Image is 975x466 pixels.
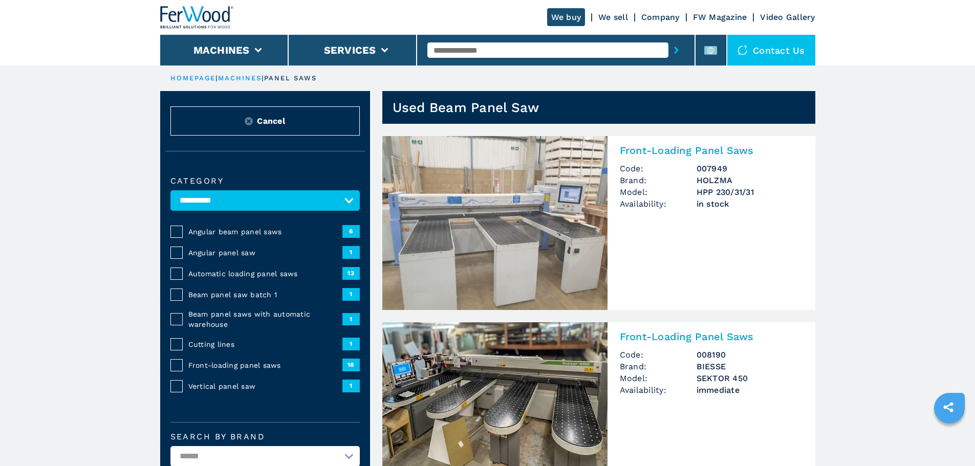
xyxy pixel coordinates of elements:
[245,117,253,125] img: Reset
[727,35,815,65] div: Contact us
[342,246,360,258] span: 1
[620,372,697,384] span: Model:
[620,361,697,372] span: Brand:
[697,361,803,372] h3: BIESSE
[641,12,680,22] a: Company
[264,74,317,83] p: panel saws
[620,384,697,396] span: Availability:
[342,267,360,279] span: 13
[188,227,342,237] span: Angular beam panel saws
[382,136,608,310] img: Front-Loading Panel Saws HOLZMA HPP 230/31/31
[188,360,342,370] span: Front-loading panel saws
[697,384,803,396] span: immediate
[393,99,539,116] h1: Used Beam Panel Saw
[188,309,342,329] span: Beam panel saws with automatic warehouse
[382,136,815,310] a: Front-Loading Panel Saws HOLZMA HPP 230/31/31Front-Loading Panel SawsCode:007949Brand:HOLZMAModel...
[936,394,961,420] a: sharethis
[620,198,697,210] span: Availability:
[215,74,218,82] span: |
[170,106,360,136] button: ResetCancel
[324,44,376,56] button: Services
[697,372,803,384] h3: SEKTOR 450
[342,338,360,350] span: 1
[193,44,250,56] button: Machines
[170,433,360,441] label: Search by brand
[160,6,234,29] img: Ferwood
[738,45,748,55] img: Contact us
[342,288,360,300] span: 1
[697,174,803,186] h3: HOLZMA
[218,74,262,82] a: machines
[342,380,360,392] span: 1
[620,186,697,198] span: Model:
[342,313,360,325] span: 1
[760,12,815,22] a: Video Gallery
[547,8,586,26] a: We buy
[668,38,684,62] button: submit-button
[262,74,264,82] span: |
[188,381,342,391] span: Vertical panel saw
[931,420,967,458] iframe: Chat
[188,248,342,258] span: Angular panel saw
[620,144,803,157] h2: Front-Loading Panel Saws
[188,269,342,279] span: Automatic loading panel saws
[342,359,360,371] span: 18
[188,339,342,349] span: Cutting lines
[620,174,697,186] span: Brand:
[697,186,803,198] h3: HPP 230/31/31
[598,12,628,22] a: We sell
[170,177,360,185] label: Category
[620,330,803,343] h2: Front-Loading Panel Saws
[697,349,803,361] h3: 008190
[620,349,697,361] span: Code:
[693,12,747,22] a: FW Magazine
[342,225,360,237] span: 6
[188,290,342,300] span: Beam panel saw batch 1
[697,163,803,174] h3: 007949
[620,163,697,174] span: Code:
[257,115,285,127] span: Cancel
[170,74,216,82] a: HOMEPAGE
[697,198,803,210] span: in stock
